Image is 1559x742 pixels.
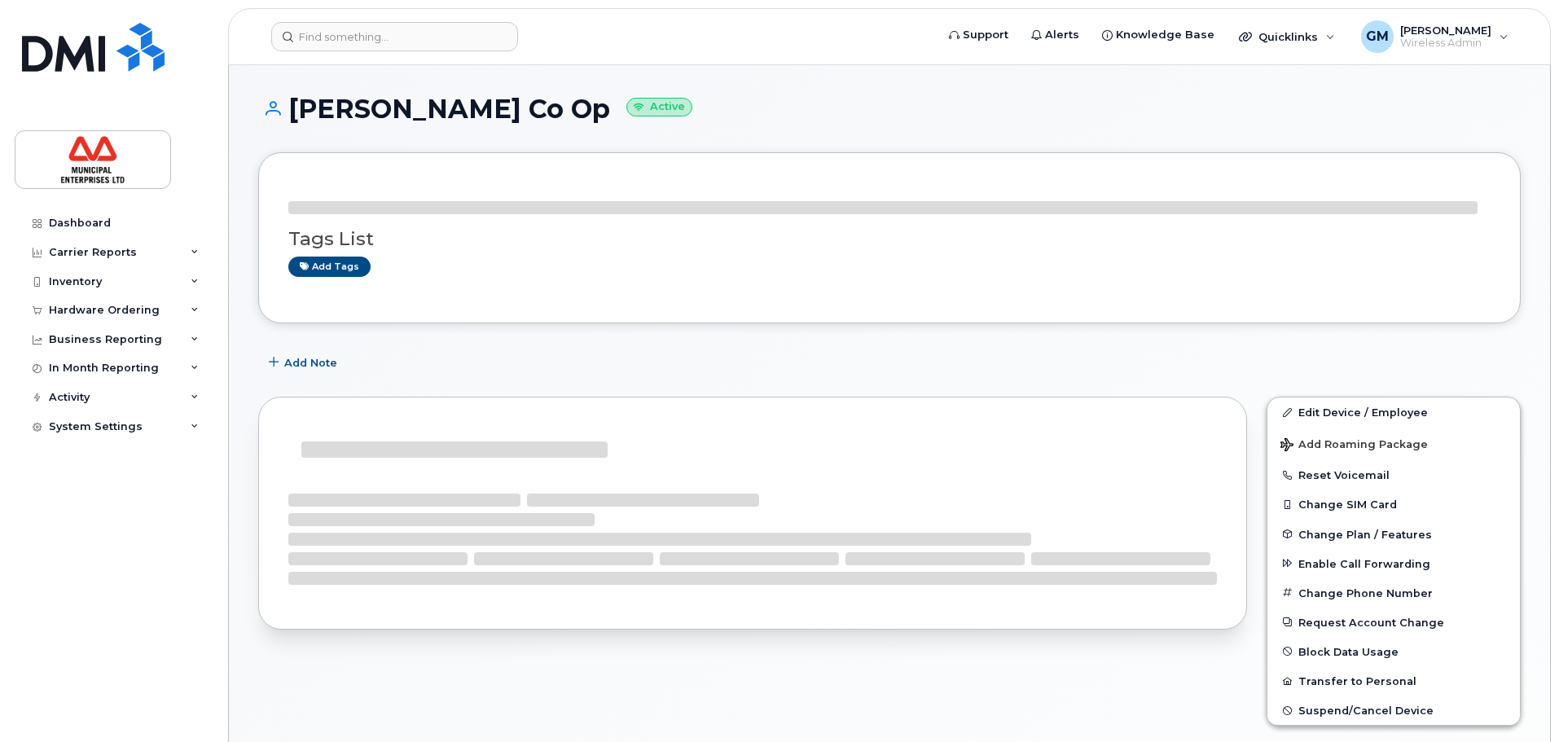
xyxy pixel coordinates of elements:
button: Transfer to Personal [1267,666,1520,696]
h1: [PERSON_NAME] Co Op [258,94,1521,123]
span: Suspend/Cancel Device [1298,705,1434,717]
button: Change SIM Card [1267,490,1520,519]
button: Add Note [258,348,351,377]
h3: Tags List [288,229,1491,249]
button: Block Data Usage [1267,637,1520,666]
button: Reset Voicemail [1267,460,1520,490]
a: Edit Device / Employee [1267,397,1520,427]
small: Active [626,98,692,116]
button: Request Account Change [1267,608,1520,637]
button: Add Roaming Package [1267,427,1520,460]
span: Change Plan / Features [1298,528,1432,540]
button: Suspend/Cancel Device [1267,696,1520,725]
a: Add tags [288,257,371,277]
button: Enable Call Forwarding [1267,549,1520,578]
button: Change Plan / Features [1267,520,1520,549]
button: Change Phone Number [1267,578,1520,608]
span: Enable Call Forwarding [1298,557,1430,569]
span: Add Note [284,355,337,371]
span: Add Roaming Package [1280,438,1428,454]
